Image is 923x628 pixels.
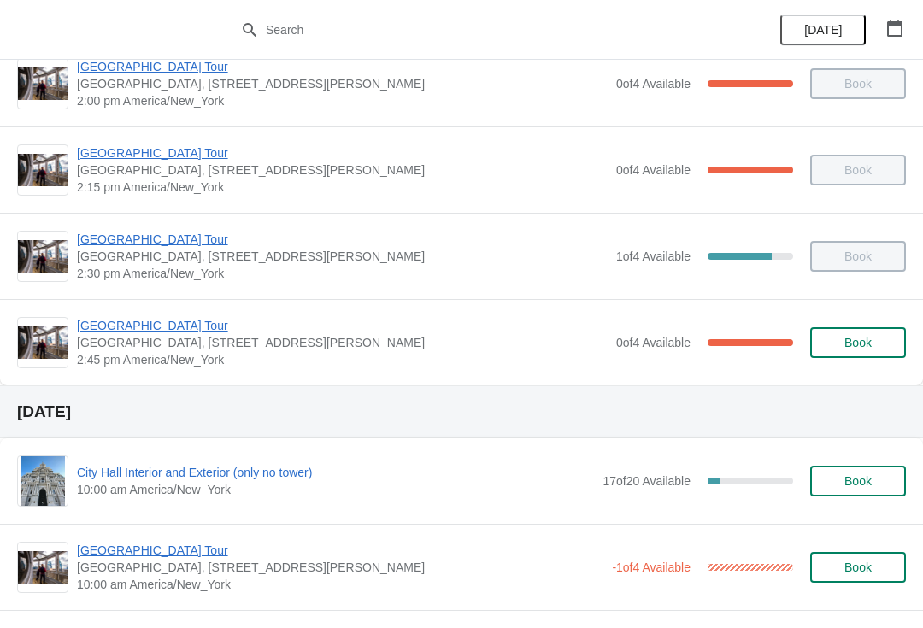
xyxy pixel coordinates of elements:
img: City Hall Tower Tour | City Hall Visitor Center, 1400 John F Kennedy Boulevard Suite 121, Philade... [18,154,68,187]
img: City Hall Interior and Exterior (only no tower) | | 10:00 am America/New_York [21,456,66,506]
span: [GEOGRAPHIC_DATA] Tour [77,144,608,161]
span: [GEOGRAPHIC_DATA], [STREET_ADDRESS][PERSON_NAME] [77,559,603,576]
span: -1 of 4 Available [612,561,691,574]
h2: [DATE] [17,403,906,420]
span: Book [844,336,872,349]
span: [GEOGRAPHIC_DATA], [STREET_ADDRESS][PERSON_NAME] [77,248,608,265]
button: [DATE] [780,15,866,45]
span: [GEOGRAPHIC_DATA], [STREET_ADDRESS][PERSON_NAME] [77,334,608,351]
span: 2:45 pm America/New_York [77,351,608,368]
img: City Hall Tower Tour | City Hall Visitor Center, 1400 John F Kennedy Boulevard Suite 121, Philade... [18,240,68,273]
span: 2:00 pm America/New_York [77,92,608,109]
span: [GEOGRAPHIC_DATA] Tour [77,317,608,334]
span: 0 of 4 Available [616,336,691,349]
input: Search [265,15,692,45]
span: 2:15 pm America/New_York [77,179,608,196]
button: Book [810,466,906,496]
span: 0 of 4 Available [616,77,691,91]
img: City Hall Tower Tour | City Hall Visitor Center, 1400 John F Kennedy Boulevard Suite 121, Philade... [18,326,68,360]
span: 2:30 pm America/New_York [77,265,608,282]
span: 10:00 am America/New_York [77,481,594,498]
span: 0 of 4 Available [616,163,691,177]
span: 1 of 4 Available [616,249,691,263]
span: [GEOGRAPHIC_DATA] Tour [77,58,608,75]
span: City Hall Interior and Exterior (only no tower) [77,464,594,481]
span: 10:00 am America/New_York [77,576,603,593]
span: [GEOGRAPHIC_DATA] Tour [77,542,603,559]
button: Book [810,327,906,358]
span: Book [844,474,872,488]
span: [GEOGRAPHIC_DATA] Tour [77,231,608,248]
button: Book [810,552,906,583]
img: City Hall Tower Tour | City Hall Visitor Center, 1400 John F Kennedy Boulevard Suite 121, Philade... [18,551,68,584]
span: [DATE] [804,23,842,37]
span: Book [844,561,872,574]
span: 17 of 20 Available [603,474,691,488]
span: [GEOGRAPHIC_DATA], [STREET_ADDRESS][PERSON_NAME] [77,75,608,92]
span: [GEOGRAPHIC_DATA], [STREET_ADDRESS][PERSON_NAME] [77,161,608,179]
img: City Hall Tower Tour | City Hall Visitor Center, 1400 John F Kennedy Boulevard Suite 121, Philade... [18,67,68,101]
